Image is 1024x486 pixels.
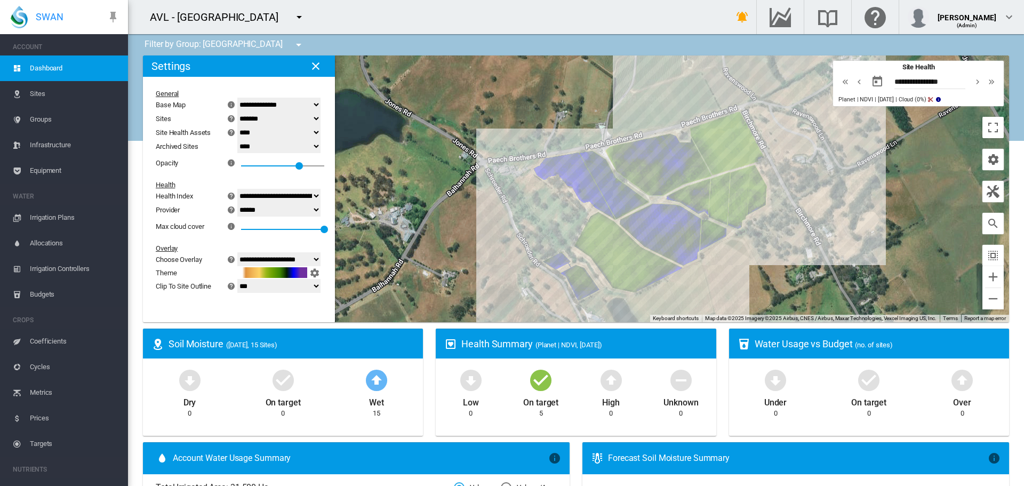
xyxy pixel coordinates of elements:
[30,282,119,307] span: Budgets
[938,8,996,19] div: [PERSON_NAME]
[373,409,380,418] div: 15
[289,6,310,28] button: icon-menu-down
[982,149,1004,170] button: icon-cog
[225,112,238,125] md-icon: icon-help-circle
[867,409,871,418] div: 0
[755,337,1001,350] div: Water Usage vs Budget
[949,367,975,393] md-icon: icon-arrow-up-bold-circle
[308,266,321,279] md-icon: icon-cog
[183,393,196,409] div: Dry
[838,75,852,88] button: icon-chevron-double-left
[156,452,169,465] md-icon: icon-water
[987,249,999,262] md-icon: icon-select-all
[458,367,484,393] md-icon: icon-arrow-down-bold-circle
[226,220,239,233] md-icon: icon-information
[292,38,305,51] md-icon: icon-menu-down
[309,60,322,73] md-icon: icon-close
[151,60,190,73] h2: Settings
[608,452,988,464] div: Forecast Soil Moisture Summary
[30,431,119,457] span: Targets
[763,367,788,393] md-icon: icon-arrow-down-bold-circle
[815,11,841,23] md-icon: Search the knowledge base
[774,409,778,418] div: 0
[266,393,301,409] div: On target
[469,409,473,418] div: 0
[953,393,971,409] div: Over
[156,282,211,290] div: Clip To Site Outline
[548,452,561,465] md-icon: icon-information
[943,315,958,321] a: Terms
[13,188,119,205] span: WATER
[156,101,186,109] div: Base Map
[908,6,929,28] img: profile.jpg
[177,367,203,393] md-icon: icon-arrow-down-bold-circle
[539,409,543,418] div: 5
[982,213,1004,234] button: icon-magnify
[30,380,119,405] span: Metrics
[957,22,978,28] span: (Admin)
[764,393,787,409] div: Under
[934,95,942,104] md-icon: icon-information
[852,75,866,88] button: icon-chevron-left
[224,280,239,292] button: icon-help-circle
[853,75,865,88] md-icon: icon-chevron-left
[972,75,983,88] md-icon: icon-chevron-right
[985,75,998,88] button: icon-chevron-double-right
[839,75,851,88] md-icon: icon-chevron-double-left
[225,126,238,139] md-icon: icon-help-circle
[982,245,1004,266] button: icon-select-all
[30,107,119,132] span: Groups
[13,38,119,55] span: ACCOUNT
[855,341,893,349] span: (no. of sites)
[926,95,934,104] md-icon: icon-content-cut
[151,338,164,350] md-icon: icon-map-marker-radius
[224,126,239,139] button: icon-help-circle
[156,222,204,230] div: Max cloud cover
[602,393,620,409] div: High
[156,159,178,167] div: Opacity
[679,409,683,418] div: 0
[156,181,322,189] div: Health
[523,393,558,409] div: On target
[964,315,1006,321] a: Report a map error
[971,75,985,88] button: icon-chevron-right
[107,11,119,23] md-icon: icon-pin
[150,10,288,25] div: AVL - [GEOGRAPHIC_DATA]
[736,11,749,23] md-icon: icon-bell-ring
[156,115,171,123] div: Sites
[30,329,119,354] span: Coefficients
[364,367,389,393] md-icon: icon-arrow-up-bold-circle
[30,132,119,158] span: Infrastructure
[225,203,238,216] md-icon: icon-help-circle
[30,205,119,230] span: Irrigation Plans
[609,409,613,418] div: 0
[738,338,750,350] md-icon: icon-cup-water
[225,280,238,292] md-icon: icon-help-circle
[305,55,326,77] button: icon-close
[156,90,322,98] div: General
[224,189,239,202] button: icon-help-circle
[36,10,63,23] span: SWAN
[30,405,119,431] span: Prices
[767,11,793,23] md-icon: Go to the Data Hub
[987,153,999,166] md-icon: icon-cog
[30,256,119,282] span: Irrigation Controllers
[173,452,548,464] span: Account Water Usage Summary
[30,55,119,81] span: Dashboard
[156,129,211,137] div: Site Health Assets
[307,266,322,279] button: icon-cog
[226,156,239,169] md-icon: icon-information
[13,461,119,478] span: NUTRIENTS
[225,253,238,266] md-icon: icon-help-circle
[598,367,624,393] md-icon: icon-arrow-up-bold-circle
[653,315,699,322] button: Keyboard shortcuts
[902,63,935,71] span: Site Health
[987,217,999,230] md-icon: icon-magnify
[982,266,1004,288] button: Zoom in
[30,158,119,184] span: Equipment
[169,337,414,350] div: Soil Moisture
[851,393,886,409] div: On target
[663,393,698,409] div: Unknown
[30,354,119,380] span: Cycles
[535,341,602,349] span: (Planet | NDVI, [DATE])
